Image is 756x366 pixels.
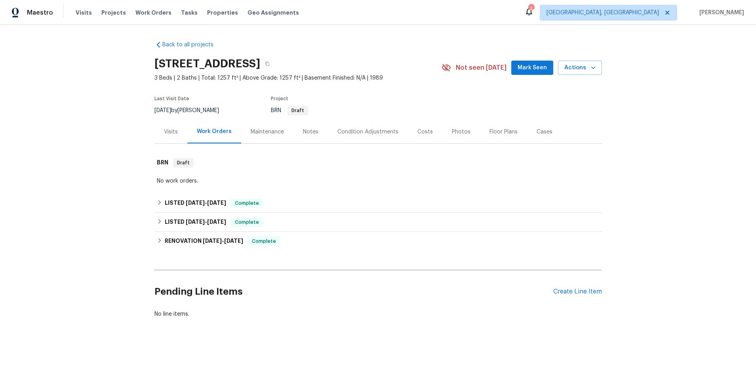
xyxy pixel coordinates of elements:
[27,9,53,17] span: Maestro
[288,108,307,113] span: Draft
[207,9,238,17] span: Properties
[518,63,547,73] span: Mark Seen
[417,128,433,136] div: Costs
[165,236,243,246] h6: RENOVATION
[511,61,553,75] button: Mark Seen
[452,128,470,136] div: Photos
[174,159,193,167] span: Draft
[76,9,92,17] span: Visits
[248,9,299,17] span: Geo Assignments
[564,63,596,73] span: Actions
[197,128,232,135] div: Work Orders
[260,57,274,71] button: Copy Address
[154,60,260,68] h2: [STREET_ADDRESS]
[207,219,226,225] span: [DATE]
[489,128,518,136] div: Floor Plans
[224,238,243,244] span: [DATE]
[165,198,226,208] h6: LISTED
[553,288,602,295] div: Create Line Item
[186,200,226,206] span: -
[696,9,744,17] span: [PERSON_NAME]
[157,177,600,185] div: No work orders.
[186,219,226,225] span: -
[203,238,243,244] span: -
[181,10,198,15] span: Tasks
[154,108,171,113] span: [DATE]
[154,194,602,213] div: LISTED [DATE]-[DATE]Complete
[528,5,534,13] div: 3
[249,237,279,245] span: Complete
[271,108,308,113] span: BRN
[154,150,602,175] div: BRN Draft
[154,106,229,115] div: by [PERSON_NAME]
[154,273,553,310] h2: Pending Line Items
[154,213,602,232] div: LISTED [DATE]-[DATE]Complete
[154,41,230,49] a: Back to all projects
[101,9,126,17] span: Projects
[164,128,178,136] div: Visits
[547,9,659,17] span: [GEOGRAPHIC_DATA], [GEOGRAPHIC_DATA]
[207,200,226,206] span: [DATE]
[537,128,552,136] div: Cases
[203,238,222,244] span: [DATE]
[456,64,507,72] span: Not seen [DATE]
[154,310,602,318] div: No line items.
[303,128,318,136] div: Notes
[154,232,602,251] div: RENOVATION [DATE]-[DATE]Complete
[251,128,284,136] div: Maintenance
[558,61,602,75] button: Actions
[154,74,442,82] span: 3 Beds | 2 Baths | Total: 1257 ft² | Above Grade: 1257 ft² | Basement Finished: N/A | 1989
[165,217,226,227] h6: LISTED
[271,96,288,101] span: Project
[135,9,171,17] span: Work Orders
[337,128,398,136] div: Condition Adjustments
[232,218,262,226] span: Complete
[232,199,262,207] span: Complete
[186,219,205,225] span: [DATE]
[154,96,189,101] span: Last Visit Date
[157,158,168,168] h6: BRN
[186,200,205,206] span: [DATE]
